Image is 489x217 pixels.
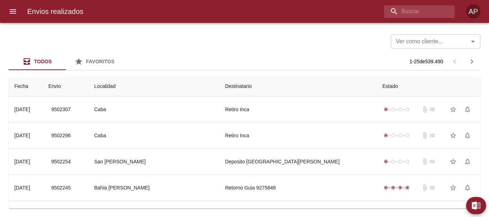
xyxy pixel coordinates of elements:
span: radio_button_unchecked [391,107,395,112]
span: radio_button_checked [384,133,388,138]
button: Agregar a favoritos [446,181,460,195]
td: Retorno Guia 9275848 [219,175,377,201]
button: Activar notificaciones [460,154,475,169]
button: 9502245 [48,181,74,194]
div: Generado [382,106,411,113]
div: [DATE] [14,159,30,164]
span: radio_button_checked [384,159,388,164]
th: Destinatario [219,76,377,97]
span: radio_button_unchecked [405,107,410,112]
button: Abrir [468,36,478,46]
button: Activar notificaciones [460,128,475,143]
button: Agregar a favoritos [446,102,460,117]
td: Bahia [PERSON_NAME] [88,175,219,201]
span: radio_button_checked [384,107,388,112]
span: No tiene documentos adjuntos [421,106,429,113]
span: radio_button_unchecked [391,159,395,164]
span: notifications_none [464,106,471,113]
span: Favoritos [86,59,115,64]
span: No tiene documentos adjuntos [421,158,429,165]
div: Tabs Envios [9,53,123,70]
td: Caba [88,123,219,148]
button: Activar notificaciones [460,102,475,117]
span: radio_button_checked [398,186,402,190]
span: radio_button_checked [405,186,410,190]
span: 9502296 [51,131,71,140]
span: notifications_none [464,132,471,139]
td: Retiro Inca [219,123,377,148]
div: Abrir información de usuario [466,4,480,19]
span: radio_button_unchecked [405,133,410,138]
td: Retiro Inca [219,97,377,122]
span: radio_button_unchecked [398,133,402,138]
span: No tiene pedido asociado [429,132,436,139]
button: Agregar a favoritos [446,128,460,143]
span: Pagina anterior [446,58,463,64]
th: Estado [377,76,480,97]
th: Localidad [88,76,219,97]
span: radio_button_unchecked [391,133,395,138]
span: radio_button_unchecked [405,159,410,164]
div: Entregado [382,184,411,191]
button: Activar notificaciones [460,181,475,195]
span: No tiene documentos adjuntos [421,132,429,139]
span: No tiene pedido asociado [429,106,436,113]
span: Pagina siguiente [463,53,480,70]
button: Agregar a favoritos [446,154,460,169]
div: AP [466,4,480,19]
div: [DATE] [14,133,30,138]
th: Fecha [9,76,43,97]
td: Caba [88,97,219,122]
div: [DATE] [14,107,30,112]
span: Todos [34,59,52,64]
button: 9502296 [48,129,74,142]
span: 9502307 [51,105,71,114]
span: star_border [450,106,457,113]
span: notifications_none [464,184,471,191]
span: 9502254 [51,157,71,166]
button: Exportar Excel [466,197,486,214]
button: 9502254 [48,155,74,168]
span: radio_button_checked [384,186,388,190]
button: 9502307 [48,103,74,116]
span: star_border [450,158,457,165]
span: star_border [450,132,457,139]
span: radio_button_unchecked [398,107,402,112]
span: No tiene documentos adjuntos [421,184,429,191]
button: menu [4,3,21,20]
td: Deposito [GEOGRAPHIC_DATA][PERSON_NAME] [219,149,377,174]
span: No tiene pedido asociado [429,158,436,165]
span: radio_button_unchecked [398,159,402,164]
h6: Envios realizados [27,6,83,17]
span: 9502245 [51,183,71,192]
span: No tiene pedido asociado [429,184,436,191]
div: [DATE] [14,185,30,191]
div: Generado [382,132,411,139]
span: radio_button_checked [391,186,395,190]
input: buscar [384,5,442,18]
div: Generado [382,158,411,165]
p: 1 - 25 de 539.490 [410,58,443,65]
td: San [PERSON_NAME] [88,149,219,174]
span: star_border [450,184,457,191]
th: Envio [43,76,88,97]
span: notifications_none [464,158,471,165]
